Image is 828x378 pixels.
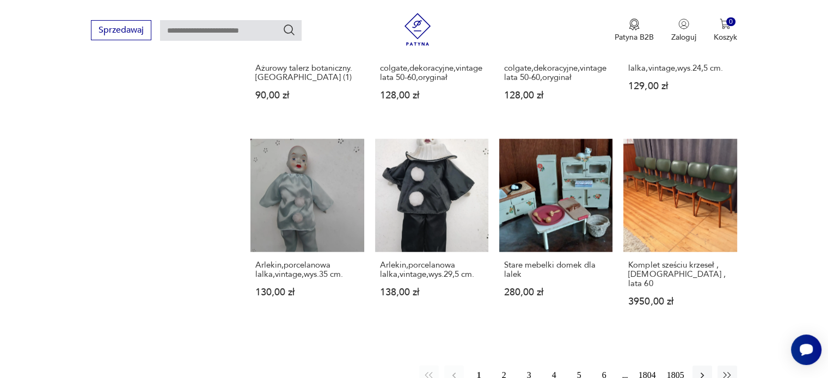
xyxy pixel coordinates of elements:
[720,18,731,29] img: Ikona koszyka
[678,18,689,29] img: Ikonka użytkownika
[671,18,696,42] button: Zaloguj
[629,18,640,30] img: Ikona medalu
[714,32,737,42] p: Koszyk
[380,261,483,279] h3: Arlekin,porcelanowa lalka,vintage,wys.29,5 cm.
[615,18,654,42] button: Patyna B2B
[380,288,483,297] p: 138,00 zł
[255,91,359,100] p: 90,00 zł
[628,261,732,288] h3: Komplet sześciu krzeseł , [DEMOGRAPHIC_DATA] , lata 60
[504,261,608,279] h3: Stare mebelki domek dla lalek
[250,139,364,327] a: Arlekin,porcelanowa lalka,vintage,wys.35 cm.Arlekin,porcelanowa lalka,vintage,wys.35 cm.130,00 zł
[91,27,151,35] a: Sprzedawaj
[504,91,608,100] p: 128,00 zł
[91,20,151,40] button: Sprzedawaj
[628,54,732,73] h3: Arlekin,porcelanowa lalka,vintage,wys.24,5 cm.
[791,334,821,365] iframe: Smartsupp widget button
[401,13,434,46] img: Patyna - sklep z meblami i dekoracjami vintage
[255,288,359,297] p: 130,00 zł
[255,261,359,279] h3: Arlekin,porcelanowa lalka,vintage,wys.35 cm.
[375,139,488,327] a: Arlekin,porcelanowa lalka,vintage,wys.29,5 cm.Arlekin,porcelanowa lalka,vintage,wys.29,5 cm.138,0...
[499,139,612,327] a: Stare mebelki domek dla lalekStare mebelki domek dla lalek280,00 zł
[671,32,696,42] p: Zaloguj
[380,91,483,100] p: 128,00 zł
[504,54,608,82] h3: Mydło colgate,dekoracyjne,vintage lata 50-60,oryginał
[628,297,732,306] p: 3950,00 zł
[283,23,296,36] button: Szukaj
[628,82,732,91] p: 129,00 zł
[623,139,737,327] a: Komplet sześciu krzeseł , Niemcy , lata 60Komplet sześciu krzeseł , [DEMOGRAPHIC_DATA] , lata 603...
[714,18,737,42] button: 0Koszyk
[615,32,654,42] p: Patyna B2B
[726,17,735,27] div: 0
[380,54,483,82] h3: Mydło colgate,dekoracyjne,vintage lata 50-60,oryginał
[504,288,608,297] p: 280,00 zł
[255,54,359,82] h3: [PERSON_NAME] Arzberg Ażurowy talerz botaniczny. [GEOGRAPHIC_DATA] (1)
[615,18,654,42] a: Ikona medaluPatyna B2B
